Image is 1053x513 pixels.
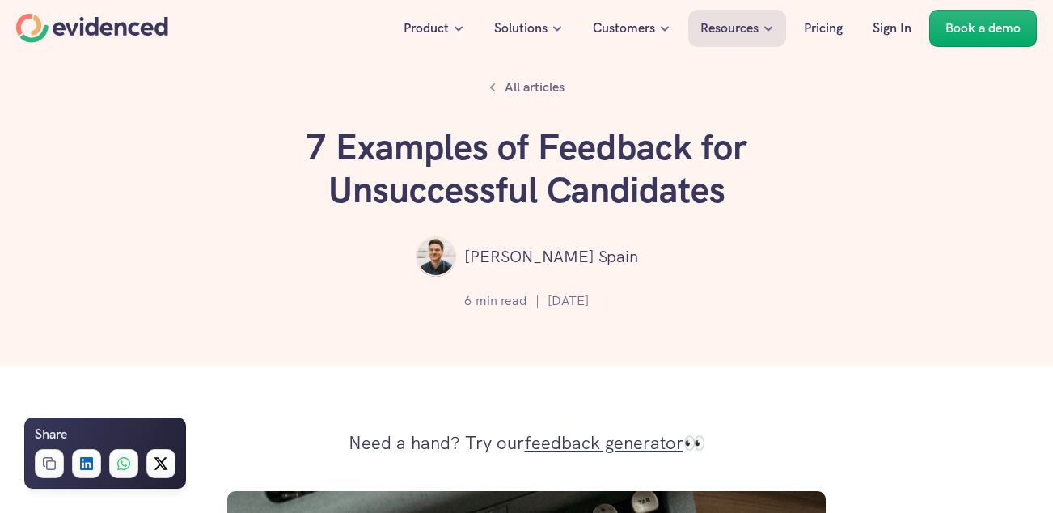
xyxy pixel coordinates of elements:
p: min read [476,290,527,312]
a: feedback generator [525,431,683,455]
img: "" [416,236,456,277]
p: Customers [593,18,655,39]
h1: 7 Examples of Feedback for Unsuccessful Candidates [284,126,769,212]
p: Pricing [804,18,843,39]
p: [PERSON_NAME] Spain [464,244,638,269]
p: Resources [700,18,759,39]
p: Solutions [494,18,548,39]
p: Product [404,18,449,39]
a: Home [16,14,168,43]
p: | [535,290,539,312]
p: Sign In [873,18,911,39]
p: All articles [505,77,565,98]
h6: Share [35,424,67,445]
p: 6 [464,290,472,312]
p: Book a demo [945,18,1021,39]
p: Need a hand? Try our 👀 [349,427,705,460]
a: Pricing [792,10,855,47]
p: [DATE] [548,290,589,312]
a: Book a demo [929,10,1037,47]
a: All articles [480,73,573,102]
a: Sign In [861,10,924,47]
